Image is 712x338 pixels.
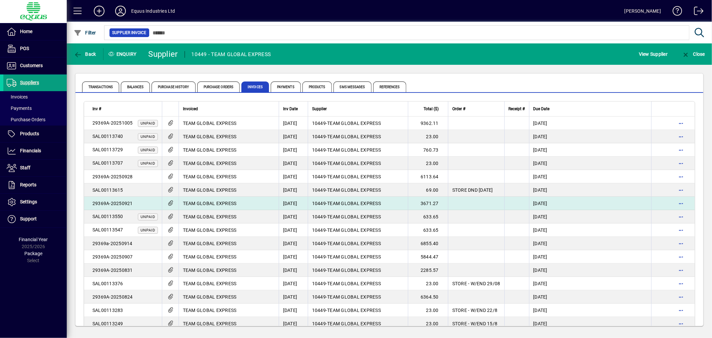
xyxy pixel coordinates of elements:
[279,317,308,330] td: [DATE]
[308,250,408,264] td: -
[279,264,308,277] td: [DATE]
[327,268,381,273] span: TEAM GLOBAL EXPRESS
[327,121,381,126] span: TEAM GLOBAL EXPRESS
[637,48,669,60] button: View Supplier
[20,182,36,187] span: Reports
[183,227,237,233] span: TEAM GLOBAL EXPRESS
[283,105,304,113] div: Inv Date
[3,143,67,159] a: Financials
[183,214,237,219] span: TEAM GLOBAL EXPRESS
[312,241,326,246] span: 10449
[7,94,28,100] span: Invoices
[327,227,381,233] span: TEAM GLOBAL EXPRESS
[92,134,123,139] span: SAL00113740
[452,187,493,193] span: STORE DND [DATE]
[373,81,406,92] span: References
[533,105,648,113] div: Due Date
[3,103,67,114] a: Payments
[529,197,652,210] td: [DATE]
[3,40,67,57] a: POS
[279,117,308,130] td: [DATE]
[308,143,408,157] td: -
[312,321,326,326] span: 10449
[327,281,381,286] span: TEAM GLOBAL EXPRESS
[92,187,123,193] span: SAL00113615
[3,126,67,142] a: Products
[529,210,652,223] td: [DATE]
[452,281,500,286] span: STORE - W/END 29/08
[312,227,326,233] span: 10449
[183,161,237,166] span: TEAM GLOBAL EXPRESS
[72,48,98,60] button: Back
[72,27,98,39] button: Filter
[279,197,308,210] td: [DATE]
[327,214,381,219] span: TEAM GLOBAL EXPRESS
[529,157,652,170] td: [DATE]
[312,174,326,179] span: 10449
[327,321,381,326] span: TEAM GLOBAL EXPRESS
[92,160,123,166] span: SAL00113707
[20,216,37,221] span: Support
[676,118,686,129] button: More options
[408,197,448,210] td: 3671.27
[279,210,308,223] td: [DATE]
[408,183,448,197] td: 69.00
[92,254,133,260] span: 29369A-20250907
[676,251,686,262] button: More options
[625,6,661,16] div: [PERSON_NAME]
[676,131,686,142] button: More options
[88,5,110,17] button: Add
[92,321,123,326] span: SAL00113249
[312,105,327,113] span: Supplier
[283,105,298,113] span: Inv Date
[92,201,133,206] span: 29369A-20250921
[327,294,381,300] span: TEAM GLOBAL EXPRESS
[312,214,326,219] span: 10449
[141,135,155,139] span: Unpaid
[183,201,237,206] span: TEAM GLOBAL EXPRESS
[676,211,686,222] button: More options
[302,81,332,92] span: Products
[308,170,408,183] td: -
[20,63,43,68] span: Customers
[308,304,408,317] td: -
[19,237,48,242] span: Financial Year
[312,105,404,113] div: Supplier
[452,308,498,313] span: STORE - W/END 22/8
[141,228,155,232] span: Unpaid
[676,185,686,195] button: More options
[675,48,712,60] app-page-header-button: Close enquiry
[408,250,448,264] td: 5844.47
[279,237,308,250] td: [DATE]
[408,290,448,304] td: 6364.50
[452,105,465,113] span: Order #
[3,91,67,103] a: Invoices
[7,106,32,111] span: Payments
[92,281,123,286] span: SAL00113376
[533,105,550,113] span: Due Date
[327,161,381,166] span: TEAM GLOBAL EXPRESS
[279,290,308,304] td: [DATE]
[312,308,326,313] span: 10449
[312,254,326,260] span: 10449
[271,81,301,92] span: Payments
[3,177,67,193] a: Reports
[327,254,381,260] span: TEAM GLOBAL EXPRESS
[279,183,308,197] td: [DATE]
[279,223,308,237] td: [DATE]
[529,317,652,330] td: [DATE]
[3,194,67,210] a: Settings
[408,304,448,317] td: 23.00
[327,241,381,246] span: TEAM GLOBAL EXPRESS
[141,148,155,152] span: Unpaid
[7,117,45,122] span: Purchase Orders
[676,292,686,302] button: More options
[92,241,133,246] span: 29369a-20250914
[529,143,652,157] td: [DATE]
[312,268,326,273] span: 10449
[183,241,237,246] span: TEAM GLOBAL EXPRESS
[529,170,652,183] td: [DATE]
[408,223,448,237] td: 633.65
[408,117,448,130] td: 9362.11
[20,131,39,136] span: Products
